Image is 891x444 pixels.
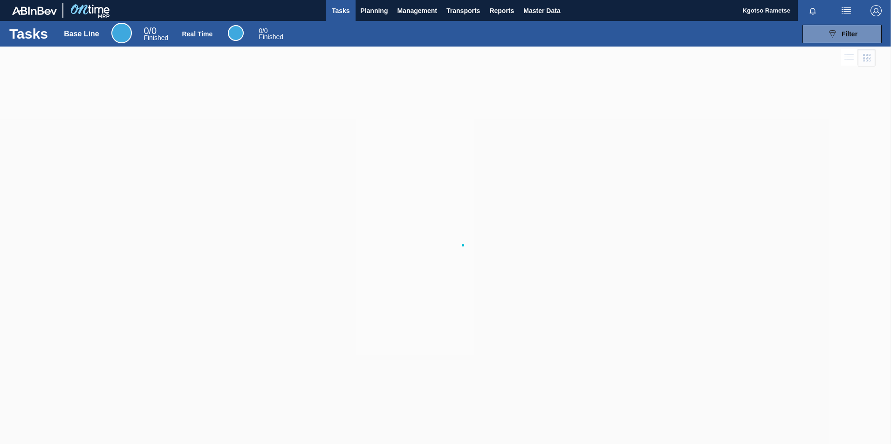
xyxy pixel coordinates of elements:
div: Real Time [182,30,212,38]
span: Planning [360,5,388,16]
button: Filter [802,25,882,43]
span: Filter [842,30,857,38]
img: userActions [841,5,852,16]
button: Notifications [798,4,828,17]
span: 0 [144,26,149,36]
img: Logout [870,5,882,16]
div: Base Line [111,23,132,43]
span: / 0 [259,27,267,34]
span: Management [397,5,437,16]
span: Finished [144,34,168,41]
h1: Tasks [9,28,50,39]
span: / 0 [144,26,157,36]
div: Real Time [228,25,244,41]
img: TNhmsLtSVTkK8tSr43FrP2fwEKptu5GPRR3wAAAABJRU5ErkJggg== [12,7,57,15]
span: Finished [259,33,283,40]
span: Transports [446,5,480,16]
div: Base Line [64,30,99,38]
span: Tasks [330,5,351,16]
span: Master Data [523,5,560,16]
span: 0 [259,27,262,34]
div: Base Line [144,27,168,41]
span: Reports [489,5,514,16]
div: Real Time [259,28,283,40]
